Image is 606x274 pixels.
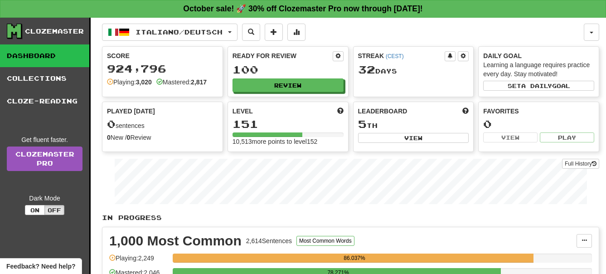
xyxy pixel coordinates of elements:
[483,81,594,91] button: Seta dailygoal
[102,24,238,41] button: Italiano/Deutsch
[358,117,367,130] span: 5
[233,137,344,146] div: 10,513 more points to level 152
[233,107,253,116] span: Level
[25,205,45,215] button: On
[483,132,538,142] button: View
[127,134,131,141] strong: 0
[175,254,533,263] div: 86.037%
[386,53,404,59] a: (CEST)
[296,236,354,246] button: Most Common Words
[246,236,292,245] div: 2,614 Sentences
[107,78,152,87] div: Playing:
[107,63,218,74] div: 924,796
[156,78,207,87] div: Mastered:
[107,51,218,60] div: Score
[44,205,64,215] button: Off
[358,107,407,116] span: Leaderboard
[233,51,333,60] div: Ready for Review
[107,134,111,141] strong: 0
[358,51,445,60] div: Streak
[521,83,552,89] span: a daily
[136,28,223,36] span: Italiano / Deutsch
[242,24,260,41] button: Search sentences
[483,118,594,130] div: 0
[109,234,242,248] div: 1,000 Most Common
[358,63,375,76] span: 32
[287,24,305,41] button: More stats
[562,159,599,169] button: Full History
[358,118,469,130] div: th
[233,118,344,130] div: 151
[7,135,82,144] div: Get fluent faster.
[358,64,469,76] div: Day s
[540,132,594,142] button: Play
[136,78,152,86] strong: 3,020
[483,60,594,78] div: Learning a language requires practice every day. Stay motivated!
[265,24,283,41] button: Add sentence to collection
[7,147,82,171] a: ClozemasterPro
[109,254,168,269] div: Playing: 2,249
[233,64,344,75] div: 100
[462,107,469,116] span: This week in points, UTC
[7,194,82,203] div: Dark Mode
[102,213,599,222] p: In Progress
[107,118,218,130] div: sentences
[337,107,344,116] span: Score more points to level up
[25,27,84,36] div: Clozemaster
[107,117,116,130] span: 0
[107,133,218,142] div: New / Review
[483,107,594,116] div: Favorites
[358,133,469,143] button: View
[483,51,594,60] div: Daily Goal
[107,107,155,116] span: Played [DATE]
[183,4,422,13] strong: October sale! 🚀 30% off Clozemaster Pro now through [DATE]!
[233,78,344,92] button: Review
[6,262,75,271] span: Open feedback widget
[191,78,207,86] strong: 2,817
